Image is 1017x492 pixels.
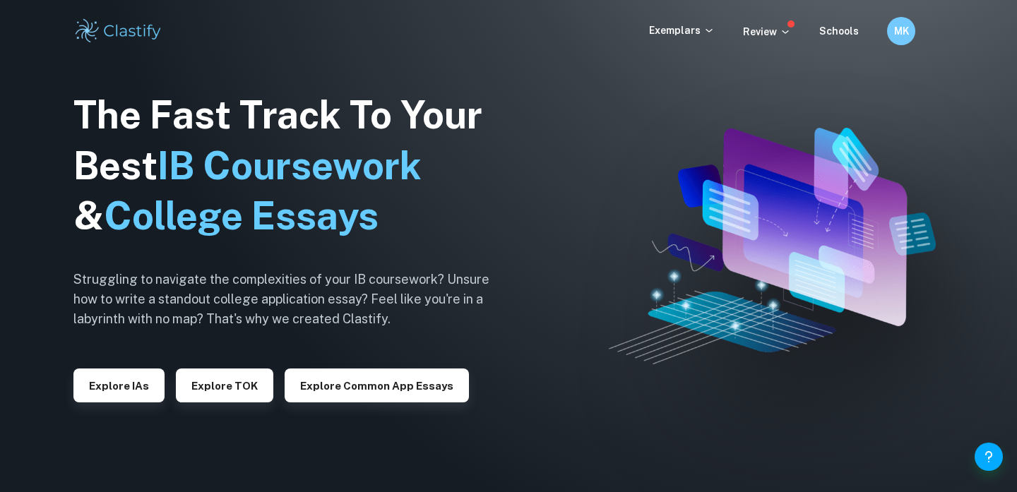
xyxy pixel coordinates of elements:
img: Clastify logo [73,17,163,45]
a: Explore IAs [73,378,165,392]
span: College Essays [104,193,379,238]
a: Explore Common App essays [285,378,469,392]
h6: MK [893,23,910,39]
button: Explore IAs [73,368,165,402]
h6: Struggling to navigate the complexities of your IB coursework? Unsure how to write a standout col... [73,270,511,329]
img: Clastify hero [609,128,936,364]
button: Help and Feedback [975,443,1003,471]
button: MK [887,17,915,45]
a: Explore TOK [176,378,273,392]
p: Exemplars [649,23,715,38]
button: Explore TOK [176,368,273,402]
p: Review [743,24,791,40]
span: IB Coursework [157,143,422,188]
h1: The Fast Track To Your Best & [73,90,511,242]
a: Schools [819,25,859,37]
button: Explore Common App essays [285,368,469,402]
